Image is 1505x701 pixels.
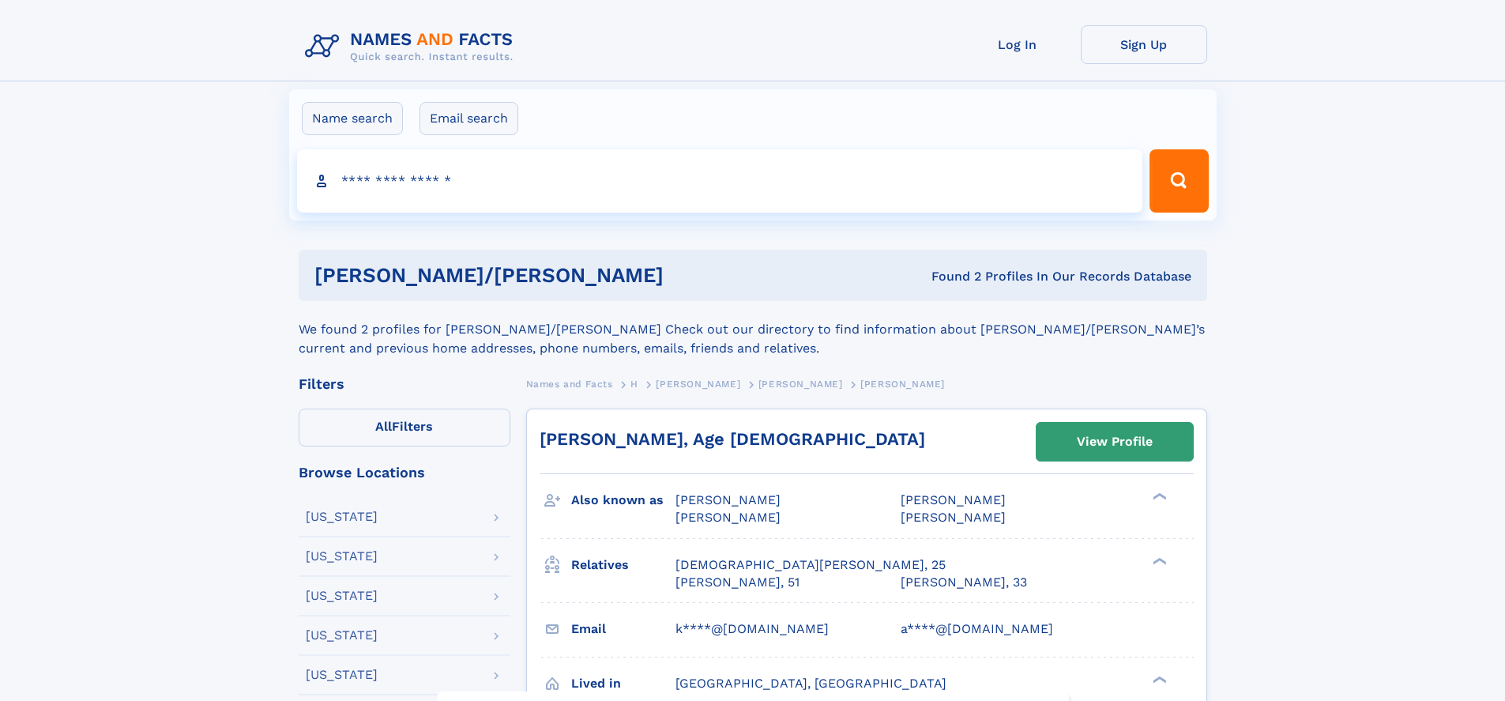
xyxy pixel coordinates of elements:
[901,510,1006,525] span: [PERSON_NAME]
[1149,556,1168,566] div: ❯
[299,301,1207,358] div: We found 2 profiles for [PERSON_NAME]/[PERSON_NAME] Check out our directory to find information a...
[306,669,378,681] div: [US_STATE]
[306,550,378,563] div: [US_STATE]
[758,374,843,394] a: [PERSON_NAME]
[675,556,946,574] a: [DEMOGRAPHIC_DATA][PERSON_NAME], 25
[1037,423,1193,461] a: View Profile
[675,574,800,591] a: [PERSON_NAME], 51
[1077,424,1153,460] div: View Profile
[656,374,740,394] a: [PERSON_NAME]
[758,379,843,390] span: [PERSON_NAME]
[375,419,392,434] span: All
[299,25,526,68] img: Logo Names and Facts
[571,552,675,579] h3: Relatives
[675,676,946,691] span: [GEOGRAPHIC_DATA], [GEOGRAPHIC_DATA]
[571,616,675,643] h3: Email
[526,374,613,394] a: Names and Facts
[299,409,510,447] label: Filters
[797,268,1191,285] div: Found 2 Profiles In Our Records Database
[675,510,781,525] span: [PERSON_NAME]
[675,492,781,507] span: [PERSON_NAME]
[314,266,798,285] h1: [PERSON_NAME]/[PERSON_NAME]
[297,149,1143,213] input: search input
[1149,492,1168,502] div: ❯
[299,465,510,480] div: Browse Locations
[299,377,510,391] div: Filters
[656,379,740,390] span: [PERSON_NAME]
[306,590,378,602] div: [US_STATE]
[420,102,518,135] label: Email search
[540,429,925,449] a: [PERSON_NAME], Age [DEMOGRAPHIC_DATA]
[630,379,638,390] span: H
[571,487,675,514] h3: Also known as
[901,574,1027,591] a: [PERSON_NAME], 33
[860,379,945,390] span: [PERSON_NAME]
[954,25,1081,64] a: Log In
[302,102,403,135] label: Name search
[306,629,378,642] div: [US_STATE]
[571,670,675,697] h3: Lived in
[1081,25,1207,64] a: Sign Up
[306,511,378,523] div: [US_STATE]
[1149,149,1208,213] button: Search Button
[1149,674,1168,684] div: ❯
[901,492,1006,507] span: [PERSON_NAME]
[630,374,638,394] a: H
